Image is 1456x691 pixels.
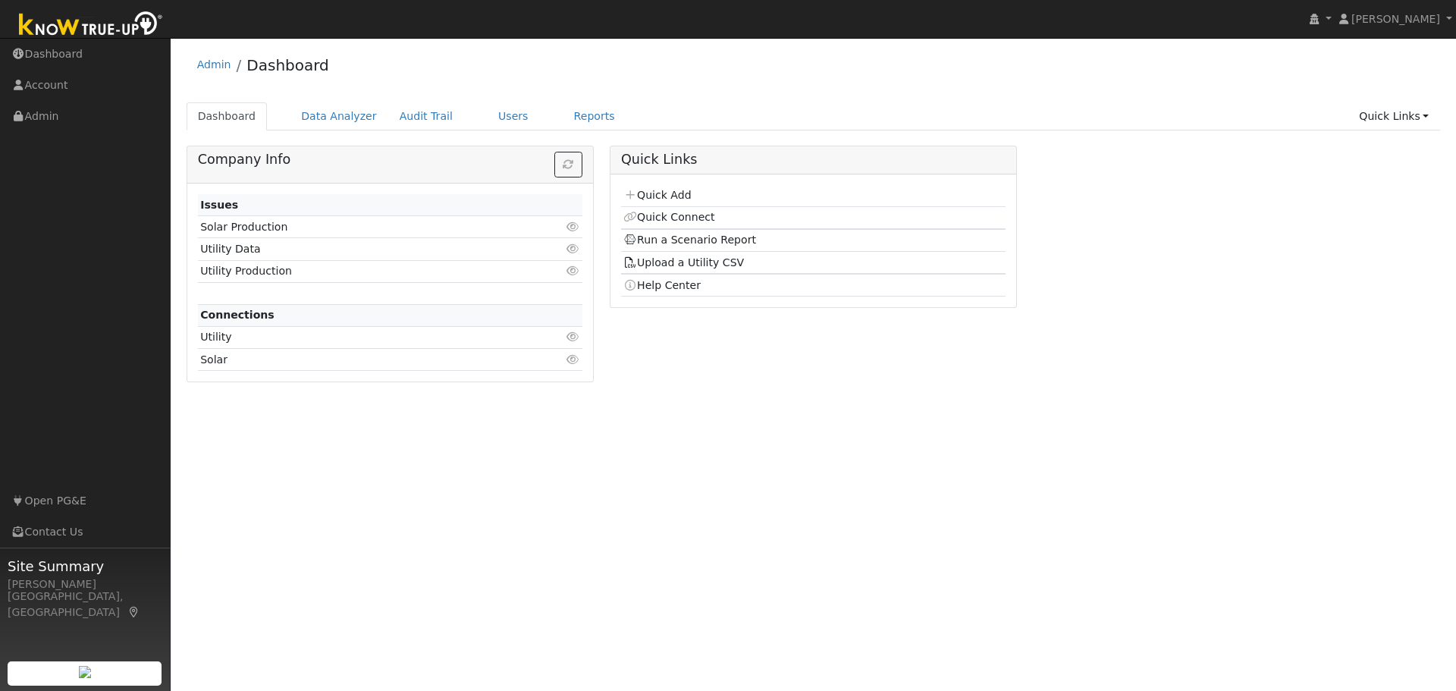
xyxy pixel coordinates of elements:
[623,211,714,223] a: Quick Connect
[198,152,582,168] h5: Company Info
[198,238,520,260] td: Utility Data
[566,354,580,365] i: Click to view
[197,58,231,71] a: Admin
[566,265,580,276] i: Click to view
[187,102,268,130] a: Dashboard
[200,199,238,211] strong: Issues
[623,234,756,246] a: Run a Scenario Report
[198,326,520,348] td: Utility
[566,243,580,254] i: Click to view
[1348,102,1440,130] a: Quick Links
[198,260,520,282] td: Utility Production
[566,221,580,232] i: Click to view
[200,309,275,321] strong: Connections
[246,56,329,74] a: Dashboard
[8,576,162,592] div: [PERSON_NAME]
[79,666,91,678] img: retrieve
[8,556,162,576] span: Site Summary
[621,152,1006,168] h5: Quick Links
[623,279,701,291] a: Help Center
[563,102,626,130] a: Reports
[198,216,520,238] td: Solar Production
[198,349,520,371] td: Solar
[388,102,464,130] a: Audit Trail
[623,189,691,201] a: Quick Add
[127,606,141,618] a: Map
[487,102,540,130] a: Users
[1351,13,1440,25] span: [PERSON_NAME]
[11,8,171,42] img: Know True-Up
[566,331,580,342] i: Click to view
[623,256,744,269] a: Upload a Utility CSV
[8,589,162,620] div: [GEOGRAPHIC_DATA], [GEOGRAPHIC_DATA]
[290,102,388,130] a: Data Analyzer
